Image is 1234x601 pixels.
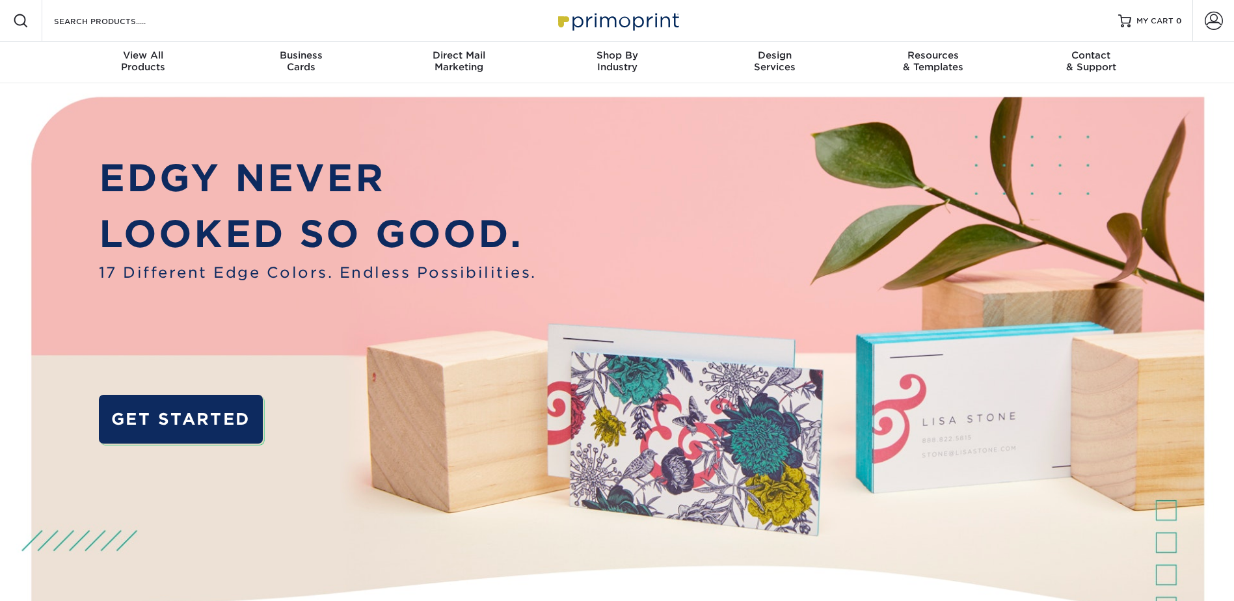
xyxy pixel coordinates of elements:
[64,42,222,83] a: View AllProducts
[99,261,537,284] span: 17 Different Edge Colors. Endless Possibilities.
[538,49,696,73] div: Industry
[64,49,222,61] span: View All
[538,49,696,61] span: Shop By
[64,49,222,73] div: Products
[222,49,380,61] span: Business
[552,7,682,34] img: Primoprint
[380,42,538,83] a: Direct MailMarketing
[696,49,854,61] span: Design
[538,42,696,83] a: Shop ByIndustry
[99,395,263,444] a: GET STARTED
[380,49,538,73] div: Marketing
[1176,16,1182,25] span: 0
[53,13,180,29] input: SEARCH PRODUCTS.....
[854,49,1012,61] span: Resources
[854,49,1012,73] div: & Templates
[854,42,1012,83] a: Resources& Templates
[1012,49,1170,73] div: & Support
[696,42,854,83] a: DesignServices
[1136,16,1174,27] span: MY CART
[99,206,537,261] p: LOOKED SO GOOD.
[99,150,537,206] p: EDGY NEVER
[1012,49,1170,61] span: Contact
[222,42,380,83] a: BusinessCards
[696,49,854,73] div: Services
[222,49,380,73] div: Cards
[1012,42,1170,83] a: Contact& Support
[380,49,538,61] span: Direct Mail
